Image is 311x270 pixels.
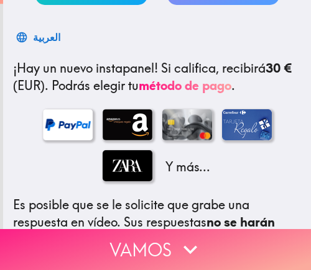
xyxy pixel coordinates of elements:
span: ¡Hay un nuevo instapanel! [13,60,158,76]
b: 30 € [266,60,292,76]
button: العربية [13,25,65,50]
p: Si califica, recibirá (EUR) . Podrás elegir tu . [13,60,301,94]
a: método de pago [139,78,231,93]
div: العربية [33,29,60,46]
p: Y más... [162,158,212,176]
